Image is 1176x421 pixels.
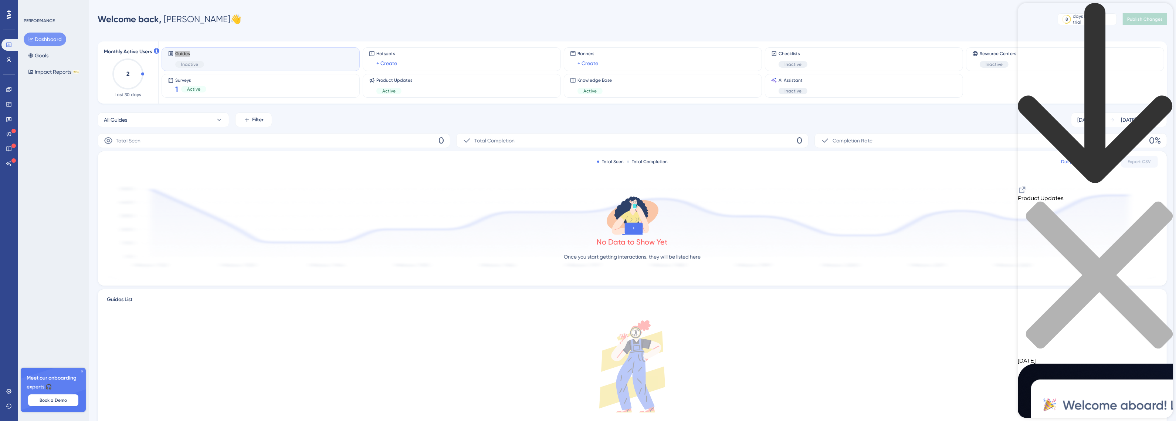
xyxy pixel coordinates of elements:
span: Need Help? [17,2,46,11]
div: BETA [73,70,79,74]
span: Guides [175,51,204,57]
img: launcher-image-alternative-text [4,4,18,18]
div: PERFORMANCE [24,18,55,24]
span: Active [583,88,597,94]
span: 0 [797,135,802,146]
span: Knowledge Base [577,77,612,83]
span: Total Seen [116,136,140,145]
div: [PERSON_NAME] 👋 [98,13,241,25]
span: Book a Demo [40,397,67,403]
span: Guides List [107,295,132,309]
text: 2 [126,70,129,77]
button: All Guides [98,112,229,127]
span: 0 [438,135,444,146]
span: AI Assistant [779,77,807,83]
span: 1 [175,84,178,94]
div: Total Completion [627,159,668,165]
span: Filter [253,115,264,124]
span: Product Updates [376,77,412,83]
span: Meet our onboarding experts 🎧 [27,374,80,391]
span: Monthly Active Users [104,47,152,56]
button: Impact ReportsBETA [24,65,84,78]
span: Welcome back, [98,14,162,24]
button: Dashboard [24,33,66,46]
a: + Create [577,59,598,68]
button: Book a Demo [28,394,78,406]
span: Banners [577,51,598,57]
span: Active [382,88,396,94]
a: + Create [376,59,397,68]
span: Checklists [779,51,807,57]
span: Total Completion [474,136,515,145]
div: Total Seen [597,159,624,165]
span: Inactive [784,61,801,67]
span: Surveys [175,77,206,82]
span: Active [187,86,200,92]
span: Last 30 days [115,92,141,98]
div: No Data to Show Yet [597,237,668,247]
span: Hotspots [376,51,397,57]
span: Inactive [181,61,198,67]
p: Once you start getting interactions, they will be listed here [564,252,701,261]
span: Inactive [784,88,801,94]
span: All Guides [104,115,127,124]
span: Resource Centers [980,51,1016,57]
button: Open AI Assistant Launcher [2,2,20,20]
span: Completion Rate [833,136,872,145]
span: Inactive [986,61,1003,67]
button: Filter [235,112,272,127]
button: Goals [24,49,53,62]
